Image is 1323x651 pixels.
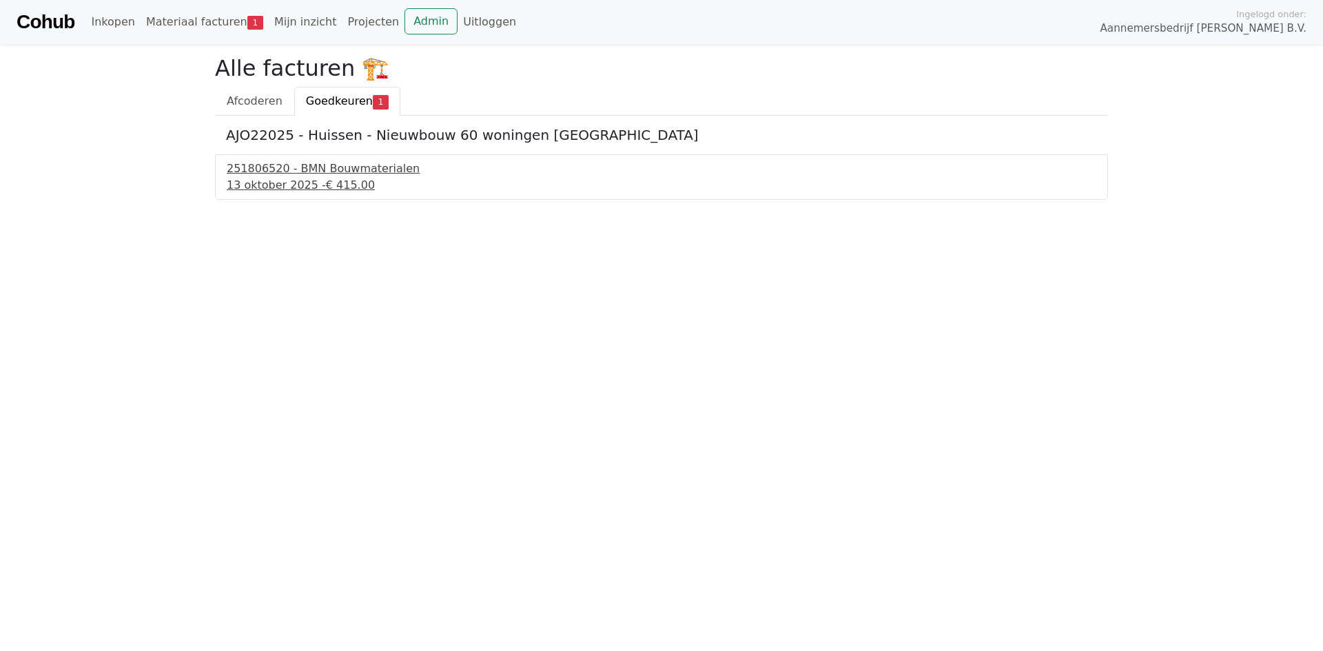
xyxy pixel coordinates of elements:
span: 1 [373,95,389,109]
span: Afcoderen [227,94,283,107]
a: Admin [404,8,458,34]
a: Materiaal facturen1 [141,8,269,36]
span: Goedkeuren [306,94,373,107]
a: Projecten [342,8,404,36]
h2: Alle facturen 🏗️ [215,55,1108,81]
span: Ingelogd onder: [1236,8,1306,21]
a: Inkopen [85,8,140,36]
h5: AJO22025 - Huissen - Nieuwbouw 60 woningen [GEOGRAPHIC_DATA] [226,127,1097,143]
a: Cohub [17,6,74,39]
a: Afcoderen [215,87,294,116]
a: Goedkeuren1 [294,87,400,116]
div: 13 oktober 2025 - [227,177,1096,194]
span: 1 [247,16,263,30]
a: 251806520 - BMN Bouwmaterialen13 oktober 2025 -€ 415.00 [227,161,1096,194]
a: Mijn inzicht [269,8,342,36]
span: € 415.00 [326,178,375,192]
span: Aannemersbedrijf [PERSON_NAME] B.V. [1100,21,1306,37]
div: 251806520 - BMN Bouwmaterialen [227,161,1096,177]
a: Uitloggen [458,8,522,36]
